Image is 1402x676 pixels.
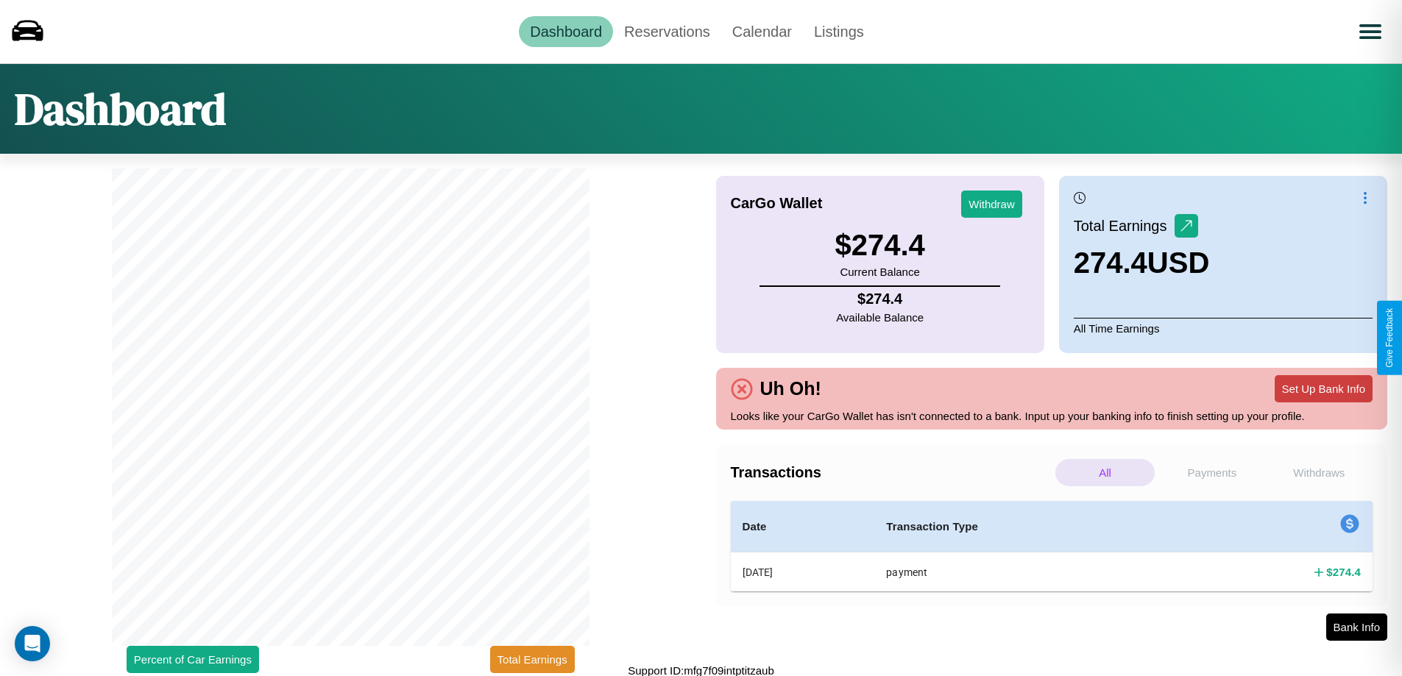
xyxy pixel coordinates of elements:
h4: $ 274.4 [836,291,924,307]
h4: Transaction Type [886,518,1168,536]
button: Total Earnings [490,646,575,673]
div: Give Feedback [1384,308,1395,368]
th: payment [874,552,1180,592]
h4: Uh Oh! [753,378,829,399]
h4: Date [743,518,863,536]
a: Reservations [613,16,721,47]
button: Set Up Bank Info [1275,375,1373,402]
p: All Time Earnings [1074,318,1373,338]
button: Open menu [1350,11,1391,52]
h1: Dashboard [15,79,226,139]
h3: $ 274.4 [835,229,924,262]
p: Payments [1162,459,1261,486]
div: Open Intercom Messenger [15,626,50,661]
h4: CarGo Wallet [731,195,823,212]
h4: Transactions [731,464,1052,481]
p: All [1055,459,1155,486]
h3: 274.4 USD [1074,246,1210,280]
button: Bank Info [1326,613,1387,641]
table: simple table [731,501,1373,591]
th: [DATE] [731,552,875,592]
a: Dashboard [519,16,613,47]
button: Percent of Car Earnings [127,646,259,673]
a: Calendar [721,16,803,47]
p: Total Earnings [1074,213,1175,239]
button: Withdraw [961,191,1022,218]
p: Current Balance [835,262,924,282]
a: Listings [803,16,875,47]
p: Looks like your CarGo Wallet has isn't connected to a bank. Input up your banking info to finish ... [731,406,1373,426]
h4: $ 274.4 [1326,564,1361,580]
p: Available Balance [836,307,924,327]
p: Withdraws [1270,459,1369,486]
